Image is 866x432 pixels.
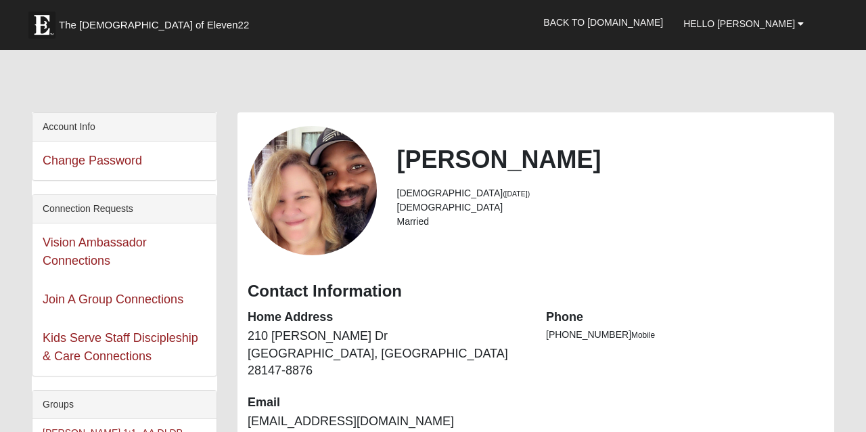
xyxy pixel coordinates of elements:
[248,413,526,431] dd: [EMAIL_ADDRESS][DOMAIN_NAME]
[248,328,526,380] dd: 210 [PERSON_NAME] Dr [GEOGRAPHIC_DATA], [GEOGRAPHIC_DATA] 28147-8876
[32,113,216,142] div: Account Info
[397,145,825,174] h2: [PERSON_NAME]
[43,236,147,267] a: Vision Ambassador Connections
[546,309,824,326] dt: Phone
[28,12,55,39] img: Eleven22 logo
[32,391,216,419] div: Groups
[503,190,530,198] small: ([DATE])
[397,186,825,200] li: [DEMOGRAPHIC_DATA]
[248,282,824,301] h3: Contact Information
[397,200,825,215] li: [DEMOGRAPHIC_DATA]
[683,18,795,29] span: Hello [PERSON_NAME]
[59,18,249,32] span: The [DEMOGRAPHIC_DATA] of Eleven22
[533,5,673,39] a: Back to [DOMAIN_NAME]
[546,328,824,342] li: [PHONE_NUMBER]
[43,293,183,306] a: Join A Group Connections
[673,7,814,41] a: Hello [PERSON_NAME]
[43,331,198,363] a: Kids Serve Staff Discipleship & Care Connections
[22,5,292,39] a: The [DEMOGRAPHIC_DATA] of Eleven22
[248,309,526,326] dt: Home Address
[631,330,655,340] span: Mobile
[43,154,142,167] a: Change Password
[248,126,377,255] a: View Fullsize Photo
[248,394,526,412] dt: Email
[32,195,216,223] div: Connection Requests
[397,215,825,229] li: Married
